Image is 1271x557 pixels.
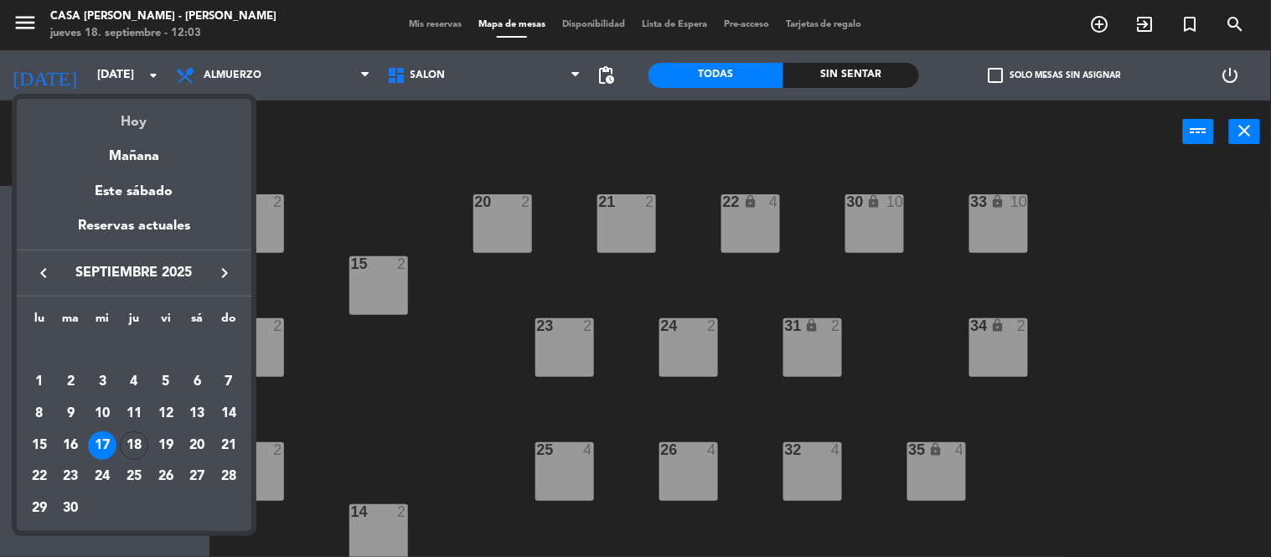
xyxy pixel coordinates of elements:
[152,431,180,460] div: 19
[150,398,182,430] td: 12 de septiembre de 2025
[88,431,116,460] div: 17
[118,461,150,493] td: 25 de septiembre de 2025
[213,366,245,398] td: 7 de septiembre de 2025
[209,262,240,284] button: keyboard_arrow_right
[183,462,211,491] div: 27
[120,431,148,460] div: 18
[59,262,209,284] span: septiembre 2025
[88,462,116,491] div: 24
[55,366,87,398] td: 2 de septiembre de 2025
[183,368,211,396] div: 6
[88,400,116,428] div: 10
[17,133,251,168] div: Mañana
[57,400,85,428] div: 9
[214,263,235,283] i: keyboard_arrow_right
[214,431,243,460] div: 21
[55,309,87,335] th: martes
[57,494,85,523] div: 30
[152,368,180,396] div: 5
[152,462,180,491] div: 26
[88,368,116,396] div: 3
[182,366,214,398] td: 6 de septiembre de 2025
[86,461,118,493] td: 24 de septiembre de 2025
[25,368,54,396] div: 1
[23,461,55,493] td: 22 de septiembre de 2025
[213,461,245,493] td: 28 de septiembre de 2025
[120,462,148,491] div: 25
[86,430,118,462] td: 17 de septiembre de 2025
[25,400,54,428] div: 8
[25,494,54,523] div: 29
[214,462,243,491] div: 28
[213,309,245,335] th: domingo
[55,430,87,462] td: 16 de septiembre de 2025
[118,430,150,462] td: 18 de septiembre de 2025
[17,215,251,250] div: Reservas actuales
[23,335,245,367] td: SEP.
[152,400,180,428] div: 12
[182,461,214,493] td: 27 de septiembre de 2025
[23,493,55,524] td: 29 de septiembre de 2025
[182,430,214,462] td: 20 de septiembre de 2025
[182,309,214,335] th: sábado
[34,263,54,283] i: keyboard_arrow_left
[57,368,85,396] div: 2
[28,262,59,284] button: keyboard_arrow_left
[57,462,85,491] div: 23
[182,398,214,430] td: 13 de septiembre de 2025
[55,398,87,430] td: 9 de septiembre de 2025
[25,431,54,460] div: 15
[17,168,251,215] div: Este sábado
[23,430,55,462] td: 15 de septiembre de 2025
[55,461,87,493] td: 23 de septiembre de 2025
[23,398,55,430] td: 8 de septiembre de 2025
[23,309,55,335] th: lunes
[25,462,54,491] div: 22
[57,431,85,460] div: 16
[150,366,182,398] td: 5 de septiembre de 2025
[150,430,182,462] td: 19 de septiembre de 2025
[120,368,148,396] div: 4
[118,398,150,430] td: 11 de septiembre de 2025
[214,400,243,428] div: 14
[120,400,148,428] div: 11
[150,309,182,335] th: viernes
[86,366,118,398] td: 3 de septiembre de 2025
[214,368,243,396] div: 7
[55,493,87,524] td: 30 de septiembre de 2025
[183,431,211,460] div: 20
[86,309,118,335] th: miércoles
[118,366,150,398] td: 4 de septiembre de 2025
[118,309,150,335] th: jueves
[86,398,118,430] td: 10 de septiembre de 2025
[150,461,182,493] td: 26 de septiembre de 2025
[23,366,55,398] td: 1 de septiembre de 2025
[17,99,251,133] div: Hoy
[213,430,245,462] td: 21 de septiembre de 2025
[183,400,211,428] div: 13
[213,398,245,430] td: 14 de septiembre de 2025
